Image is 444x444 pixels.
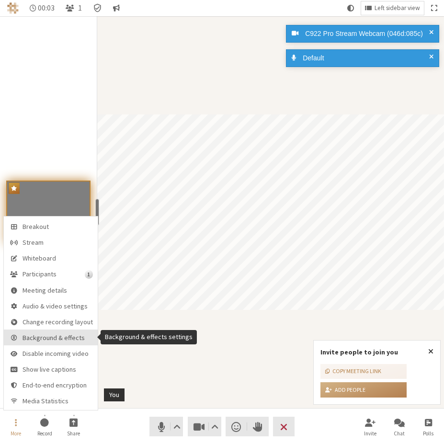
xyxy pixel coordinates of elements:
[357,414,384,440] button: Invite participants (Alt+I)
[62,1,86,15] button: Open participant list
[226,417,247,436] button: Send a reaction
[4,376,98,392] button: Add an extra layer of protection to your meeting with end-to-end encryption
[23,223,93,230] span: Breakout
[89,1,106,15] div: Meeting details Encryption enabled
[4,250,98,265] button: Open shared whiteboard
[320,364,407,379] button: Copy meeting link
[97,16,444,408] section: Participant
[106,390,123,400] div: You
[23,382,93,389] span: End-to-end encryption
[4,345,98,361] button: Control whether to receive incoming video
[415,414,442,440] button: Open poll
[423,431,433,436] span: Polls
[4,282,98,298] button: Wes's Meeting
[4,234,98,250] button: Start streaming
[171,417,183,436] button: Audio settings
[302,29,433,39] div: C922 Pro Stream Webcam (046d:085c)
[109,1,124,15] button: Conversation
[23,350,93,357] span: Disable incoming video
[38,4,55,12] span: 00:03
[247,417,269,436] button: Raise hand
[4,314,98,330] button: Control the recording layout of this meeting
[361,1,424,15] button: Change layout
[31,414,58,440] button: Start recording
[11,431,21,436] span: More
[23,334,93,342] span: Background & effects
[23,287,93,294] span: Meeting details
[95,199,99,226] div: resize
[67,431,80,436] span: Share
[26,1,59,15] div: Timer
[2,414,29,440] button: Open menu
[421,341,440,363] button: Close popover
[188,417,221,436] button: Stop video (Alt+V)
[4,392,98,410] button: Media Statistics
[4,265,98,282] button: Open participant list
[273,417,295,436] button: End or leave meeting
[375,5,420,12] span: Left sidebar view
[85,270,92,279] div: 1
[60,414,87,440] button: Start sharing
[427,1,441,15] button: Fullscreen
[23,239,93,246] span: Stream
[23,255,93,262] span: Whiteboard
[7,2,19,14] img: Iotum
[23,398,93,405] span: Media Statistics
[4,216,98,234] button: Manage Breakout Rooms
[320,348,398,356] label: Invite people to join you
[4,298,98,314] button: Meeting settings
[23,271,82,278] span: Participants
[386,414,413,440] button: Open chat
[364,431,376,436] span: Invite
[325,367,381,376] div: Copy meeting link
[4,361,98,376] button: Let you read the words that are spoken in the meeting
[23,319,93,326] span: Change recording layout
[394,431,405,436] span: Chat
[149,417,183,436] button: Mute (Alt+A)
[343,1,358,15] button: Using system theme
[23,366,93,373] span: Show live captions
[78,4,82,12] span: 1
[209,417,221,436] button: Video setting
[320,382,407,398] button: Add people
[23,303,93,310] span: Audio & video settings
[299,53,433,63] div: Default
[37,431,52,436] span: Record
[4,330,98,345] button: Background & effects settings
